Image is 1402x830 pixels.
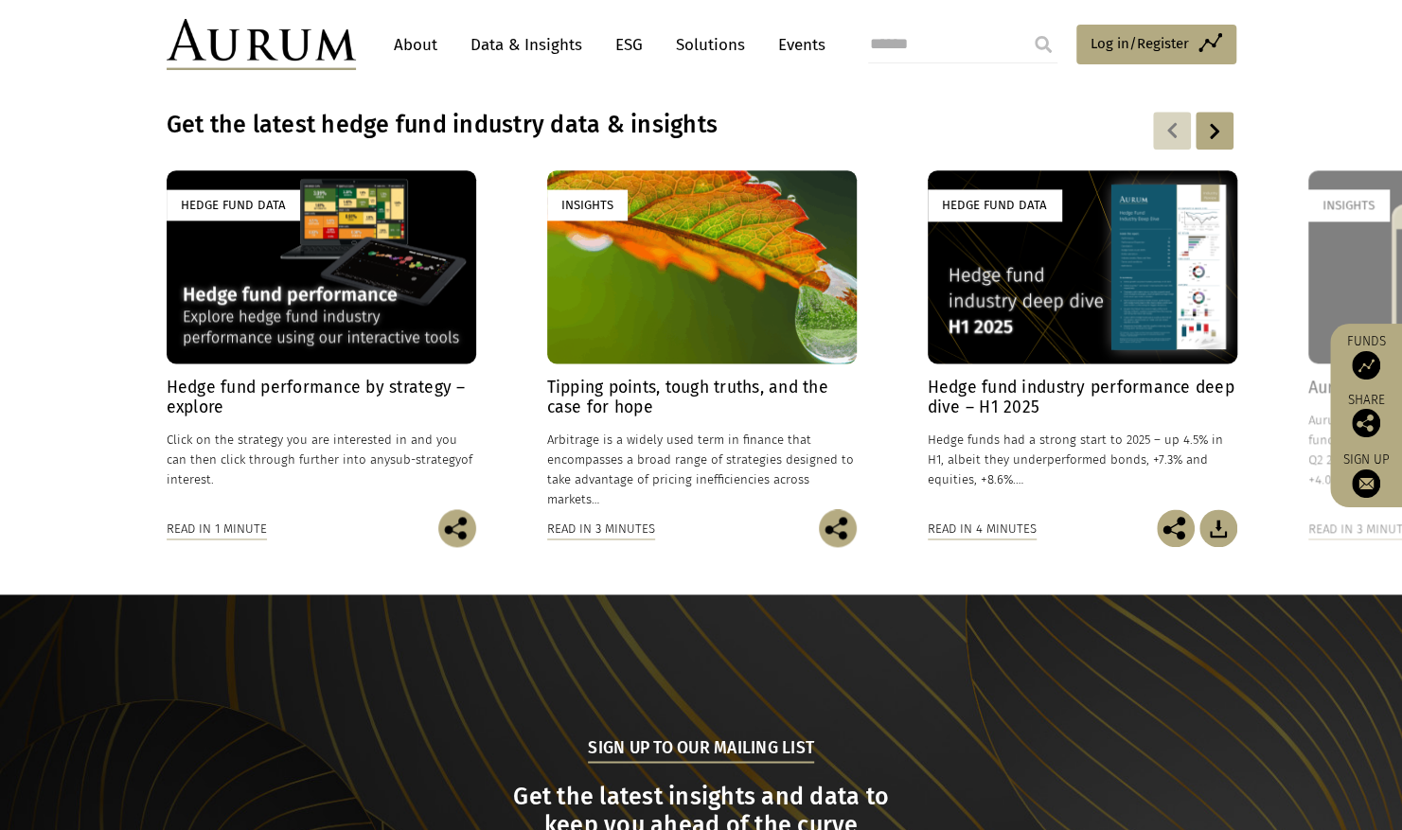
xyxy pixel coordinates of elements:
[547,189,628,221] div: Insights
[606,27,652,62] a: ESG
[928,189,1061,221] div: Hedge Fund Data
[167,378,476,417] h4: Hedge fund performance by strategy – explore
[1199,509,1237,547] img: Download Article
[928,378,1237,417] h4: Hedge fund industry performance deep dive – H1 2025
[167,111,992,139] h3: Get the latest hedge fund industry data & insights
[390,452,461,467] span: sub-strategy
[1352,469,1380,498] img: Sign up to our newsletter
[547,519,655,539] div: Read in 3 minutes
[1352,409,1380,437] img: Share this post
[1076,25,1236,64] a: Log in/Register
[819,509,857,547] img: Share this post
[1340,394,1393,437] div: Share
[588,736,814,763] h5: Sign up to our mailing list
[167,430,476,489] p: Click on the strategy you are interested in and you can then click through further into any of in...
[438,509,476,547] img: Share this post
[1352,351,1380,380] img: Access Funds
[928,430,1237,489] p: Hedge funds had a strong start to 2025 – up 4.5% in H1, albeit they underperformed bonds, +7.3% a...
[1091,32,1189,55] span: Log in/Register
[167,189,300,221] div: Hedge Fund Data
[547,170,857,509] a: Insights Tipping points, tough truths, and the case for hope Arbitrage is a widely used term in f...
[1157,509,1195,547] img: Share this post
[547,378,857,417] h4: Tipping points, tough truths, and the case for hope
[167,19,356,70] img: Aurum
[928,519,1037,539] div: Read in 4 minutes
[1308,189,1389,221] div: Insights
[769,27,825,62] a: Events
[384,27,447,62] a: About
[1340,333,1393,380] a: Funds
[461,27,592,62] a: Data & Insights
[1340,451,1393,498] a: Sign up
[167,519,267,539] div: Read in 1 minute
[1024,26,1062,63] input: Submit
[547,430,857,510] p: Arbitrage is a widely used term in finance that encompasses a broad range of strategies designed ...
[167,170,476,509] a: Hedge Fund Data Hedge fund performance by strategy – explore Click on the strategy you are intere...
[928,170,1237,509] a: Hedge Fund Data Hedge fund industry performance deep dive – H1 2025 Hedge funds had a strong star...
[666,27,754,62] a: Solutions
